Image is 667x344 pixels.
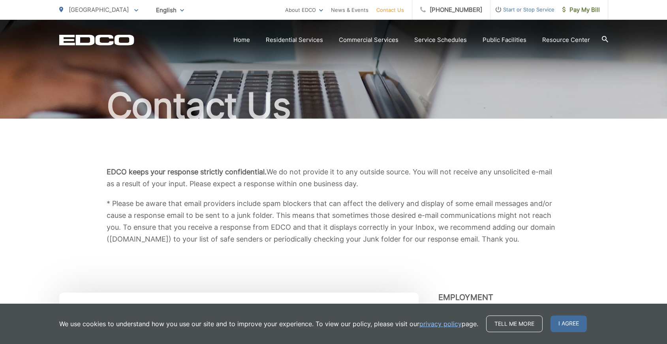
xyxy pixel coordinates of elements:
[59,319,478,329] p: We use cookies to understand how you use our site and to improve your experience. To view our pol...
[562,5,600,15] span: Pay My Bill
[69,6,129,13] span: [GEOGRAPHIC_DATA]
[233,35,250,45] a: Home
[150,3,190,17] span: English
[59,86,608,126] h1: Contact Us
[486,316,543,332] a: Tell me more
[419,319,462,329] a: privacy policy
[285,5,323,15] a: About EDCO
[331,5,368,15] a: News & Events
[376,5,404,15] a: Contact Us
[59,34,134,45] a: EDCD logo. Return to the homepage.
[542,35,590,45] a: Resource Center
[266,35,323,45] a: Residential Services
[107,198,561,245] p: * Please be aware that email providers include spam blockers that can affect the delivery and dis...
[107,168,267,176] b: EDCO keeps your response strictly confidential.
[414,35,467,45] a: Service Schedules
[339,35,398,45] a: Commercial Services
[483,35,526,45] a: Public Facilities
[438,293,608,302] h3: Employment
[107,166,561,190] p: We do not provide it to any outside source. You will not receive any unsolicited e-mail as a resu...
